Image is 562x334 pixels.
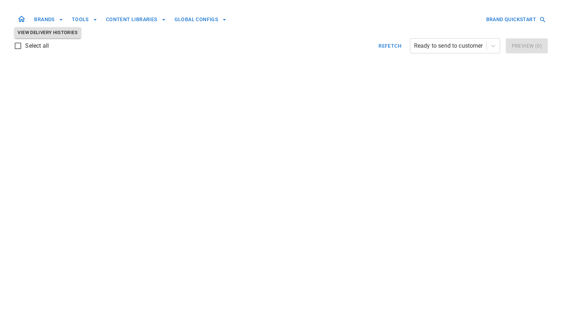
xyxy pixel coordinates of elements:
button: BRAND QUICKSTART [483,13,548,26]
button: TOOLS [69,13,100,26]
button: Refetch [376,38,405,53]
button: View Delivery Histories [14,27,82,38]
button: GLOBAL CONFIGS [172,13,230,26]
button: BRANDS [32,13,66,26]
span: Select all [25,42,49,50]
button: CONTENT LIBRARIES [103,13,169,26]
